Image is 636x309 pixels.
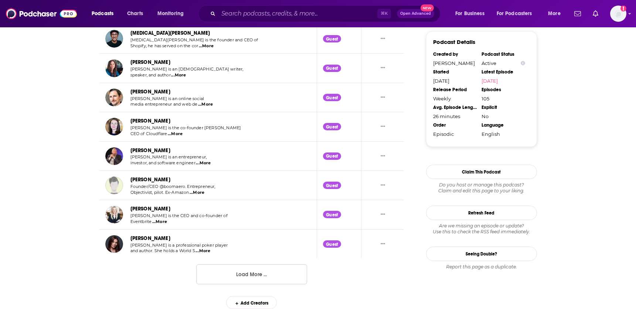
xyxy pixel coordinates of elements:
[92,8,113,19] span: Podcasts
[426,182,537,194] div: Claim and edit this page to your liking.
[482,78,525,84] a: [DATE]
[130,184,215,189] span: Founder/CEO @boomaero. Entrepreneur,
[130,37,258,42] span: [MEDICAL_DATA][PERSON_NAME] is the founder and CEO of
[548,8,561,19] span: More
[426,206,537,220] button: Refresh Feed
[497,8,532,19] span: For Podcasters
[130,206,170,212] a: [PERSON_NAME]
[323,211,341,218] div: Guest
[620,6,626,11] svg: Add a profile image
[482,122,525,128] div: Language
[105,235,123,253] img: Annie Duke
[377,9,391,18] span: ⌘ K
[218,8,377,20] input: Search podcasts, credits, & more...
[130,190,189,195] span: Objectivist, pilot. Ex-Amazon
[492,8,543,20] button: open menu
[378,240,388,248] button: Show More Button
[323,35,341,42] div: Guest
[433,69,477,75] div: Started
[521,61,525,66] button: Show Info
[482,69,525,75] div: Latest Episode
[455,8,484,19] span: For Business
[105,59,123,77] img: Nancy Duarte
[378,152,388,160] button: Show More Button
[130,43,198,48] span: Shopify, he has served on the cor
[130,160,195,165] span: investor, and software engineer
[152,8,193,20] button: open menu
[433,104,477,110] div: Avg. Episode Length
[130,176,170,183] a: [PERSON_NAME]
[6,7,77,21] img: Podchaser - Follow, Share and Rate Podcasts
[378,64,388,72] button: Show More Button
[397,9,434,18] button: Open AdvancedNew
[450,8,494,20] button: open menu
[130,235,170,241] a: [PERSON_NAME]
[130,213,228,218] span: [PERSON_NAME] is the CEO and co-founder of
[571,7,584,20] a: Show notifications dropdown
[610,6,626,22] img: User Profile
[433,122,477,128] div: Order
[152,219,167,225] span: ...More
[433,51,477,57] div: Created by
[543,8,570,20] button: open menu
[196,160,211,166] span: ...More
[130,125,241,130] span: [PERSON_NAME] is the co-founder [PERSON_NAME]
[482,96,525,102] div: 105
[426,247,537,261] a: Seeing Double?
[130,248,195,253] span: and author. She holds a World S
[433,113,477,119] div: 26 minutes
[433,131,477,137] div: Episodic
[421,4,434,11] span: New
[378,94,388,102] button: Show More Button
[610,6,626,22] button: Show profile menu
[482,87,525,93] div: Episodes
[130,147,170,154] a: [PERSON_NAME]
[130,89,170,95] a: [PERSON_NAME]
[105,30,123,48] img: Tobi Lütke
[482,131,525,137] div: English
[171,72,186,78] span: ...More
[400,12,431,16] span: Open Advanced
[195,248,210,254] span: ...More
[426,223,537,235] div: Are we missing an episode or update? Use this to check the RSS feed immediately.
[323,240,341,248] div: Guest
[205,5,448,22] div: Search podcasts, credits, & more...
[157,8,184,19] span: Monitoring
[130,30,210,36] a: [MEDICAL_DATA][PERSON_NAME]
[378,211,388,219] button: Show More Button
[433,87,477,93] div: Release Period
[130,131,167,136] span: CEO of Cloudflare
[105,147,123,165] img: Marc Andreessen
[130,59,170,65] a: [PERSON_NAME]
[323,65,341,72] div: Guest
[105,176,123,194] img: Blake Scholl
[590,7,601,20] a: Show notifications dropdown
[130,118,170,124] a: [PERSON_NAME]
[323,123,341,130] div: Guest
[226,296,277,309] div: Add Creators
[130,72,171,78] span: speaker, and author
[323,94,341,101] div: Guest
[190,190,204,196] span: ...More
[130,219,152,224] span: Eventbrite
[378,182,388,189] button: Show More Button
[196,264,307,284] button: Load More ...
[433,78,477,84] div: [DATE]
[610,6,626,22] span: Logged in as inkhouseNYC
[433,96,477,102] div: Weekly
[105,89,123,106] img: Matt Mullenweg
[426,182,537,188] span: Do you host or manage this podcast?
[127,8,143,19] span: Charts
[105,206,123,223] img: Julia Hartz
[378,35,388,43] button: Show More Button
[130,102,198,107] span: media entrepreneur and web de
[482,51,525,57] div: Podcast Status
[323,152,341,160] div: Guest
[105,118,123,135] a: Michelle Zatlyn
